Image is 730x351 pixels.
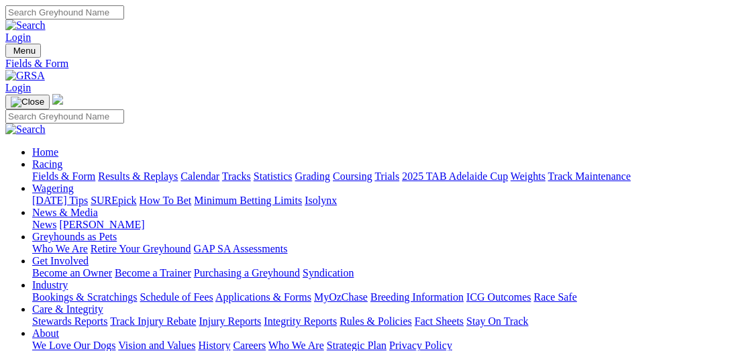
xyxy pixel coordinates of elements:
[194,243,288,254] a: GAP SA Assessments
[32,219,725,231] div: News & Media
[295,170,330,182] a: Grading
[13,46,36,56] span: Menu
[314,291,368,303] a: MyOzChase
[194,267,300,279] a: Purchasing a Greyhound
[199,315,261,327] a: Injury Reports
[374,170,399,182] a: Trials
[5,5,124,19] input: Search
[5,32,31,43] a: Login
[32,291,137,303] a: Bookings & Scratchings
[268,340,324,351] a: Who We Are
[5,19,46,32] img: Search
[222,170,251,182] a: Tracks
[32,255,89,266] a: Get Involved
[5,70,45,82] img: GRSA
[32,267,725,279] div: Get Involved
[32,183,74,194] a: Wagering
[32,243,88,254] a: Who We Are
[5,95,50,109] button: Toggle navigation
[98,170,178,182] a: Results & Replays
[32,340,115,351] a: We Love Our Dogs
[5,44,41,58] button: Toggle navigation
[32,291,725,303] div: Industry
[333,170,372,182] a: Coursing
[5,82,31,93] a: Login
[415,315,464,327] a: Fact Sheets
[254,170,293,182] a: Statistics
[110,315,196,327] a: Track Injury Rebate
[198,340,230,351] a: History
[52,94,63,105] img: logo-grsa-white.png
[32,315,725,328] div: Care & Integrity
[370,291,464,303] a: Breeding Information
[340,315,412,327] a: Rules & Policies
[466,315,528,327] a: Stay On Track
[264,315,337,327] a: Integrity Reports
[466,291,531,303] a: ICG Outcomes
[32,170,725,183] div: Racing
[32,328,59,339] a: About
[32,207,98,218] a: News & Media
[194,195,302,206] a: Minimum Betting Limits
[32,146,58,158] a: Home
[511,170,545,182] a: Weights
[91,195,136,206] a: SUREpick
[533,291,576,303] a: Race Safe
[32,315,107,327] a: Stewards Reports
[59,219,144,230] a: [PERSON_NAME]
[32,195,88,206] a: [DATE] Tips
[5,109,124,123] input: Search
[327,340,386,351] a: Strategic Plan
[11,97,44,107] img: Close
[32,219,56,230] a: News
[5,58,725,70] a: Fields & Form
[115,267,191,279] a: Become a Trainer
[233,340,266,351] a: Careers
[5,123,46,136] img: Search
[32,158,62,170] a: Racing
[305,195,337,206] a: Isolynx
[32,231,117,242] a: Greyhounds as Pets
[215,291,311,303] a: Applications & Forms
[140,291,213,303] a: Schedule of Fees
[32,279,68,291] a: Industry
[32,267,112,279] a: Become an Owner
[389,340,452,351] a: Privacy Policy
[402,170,508,182] a: 2025 TAB Adelaide Cup
[32,303,103,315] a: Care & Integrity
[91,243,191,254] a: Retire Your Greyhound
[118,340,195,351] a: Vision and Values
[303,267,354,279] a: Syndication
[180,170,219,182] a: Calendar
[32,195,725,207] div: Wagering
[548,170,631,182] a: Track Maintenance
[32,243,725,255] div: Greyhounds as Pets
[32,170,95,182] a: Fields & Form
[140,195,192,206] a: How To Bet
